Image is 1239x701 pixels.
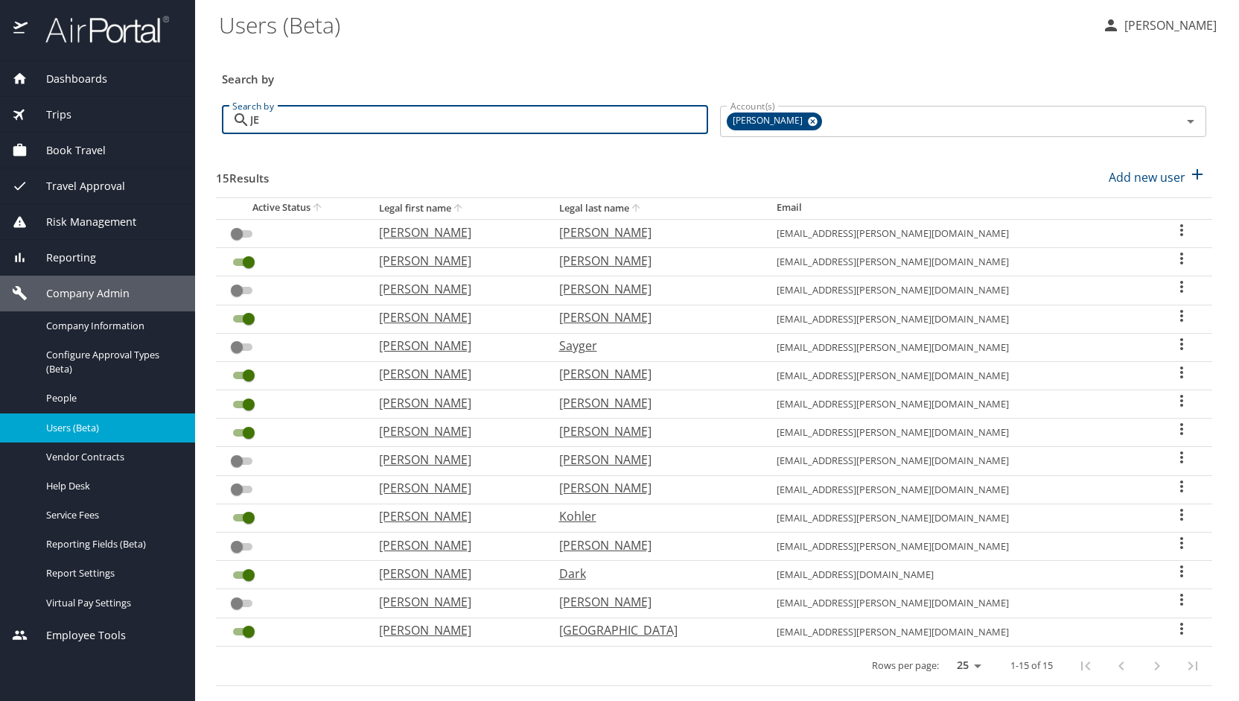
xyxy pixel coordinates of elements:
h3: Search by [222,62,1206,88]
p: [PERSON_NAME] [559,422,748,440]
p: [PERSON_NAME] [379,252,529,270]
span: Users (Beta) [46,421,177,435]
p: [PERSON_NAME] [379,308,529,326]
p: [PERSON_NAME] [379,507,529,525]
span: Trips [28,107,71,123]
p: [PERSON_NAME] [559,252,748,270]
p: [PERSON_NAME] [379,536,529,554]
span: Virtual Pay Settings [46,596,177,610]
span: People [46,391,177,405]
p: [PERSON_NAME] [559,308,748,326]
td: [EMAIL_ADDRESS][PERSON_NAME][DOMAIN_NAME] [765,276,1150,305]
div: [PERSON_NAME] [727,112,822,130]
p: [PERSON_NAME] [559,451,748,469]
button: sort [310,201,325,215]
p: [PERSON_NAME] [379,593,529,611]
p: Kohler [559,507,748,525]
p: [PERSON_NAME] [379,422,529,440]
p: Add new user [1109,168,1185,186]
p: [GEOGRAPHIC_DATA] [559,621,748,639]
p: [PERSON_NAME] [379,451,529,469]
select: rows per page [945,655,987,677]
td: [EMAIL_ADDRESS][PERSON_NAME][DOMAIN_NAME] [765,305,1150,333]
p: [PERSON_NAME] [559,593,748,611]
td: [EMAIL_ADDRESS][PERSON_NAME][DOMAIN_NAME] [765,533,1150,561]
span: Reporting Fields (Beta) [46,537,177,551]
span: Report Settings [46,566,177,580]
p: [PERSON_NAME] [559,536,748,554]
p: [PERSON_NAME] [379,394,529,412]
img: airportal-logo.png [29,15,169,44]
input: Search by name or email [250,106,708,134]
p: [PERSON_NAME] [559,365,748,383]
p: [PERSON_NAME] [379,479,529,497]
span: Risk Management [28,214,136,230]
p: Dark [559,565,748,583]
td: [EMAIL_ADDRESS][PERSON_NAME][DOMAIN_NAME] [765,447,1150,475]
p: [PERSON_NAME] [379,337,529,355]
h1: Users (Beta) [219,1,1090,48]
th: Legal last name [547,197,765,219]
button: Add new user [1103,161,1212,194]
span: Book Travel [28,142,106,159]
button: sort [629,202,644,216]
h3: 15 Results [216,161,269,187]
p: Rows per page: [872,661,939,670]
td: [EMAIL_ADDRESS][PERSON_NAME][DOMAIN_NAME] [765,618,1150,646]
button: sort [451,202,466,216]
td: [EMAIL_ADDRESS][PERSON_NAME][DOMAIN_NAME] [765,504,1150,532]
td: [EMAIL_ADDRESS][PERSON_NAME][DOMAIN_NAME] [765,333,1150,361]
p: Sayger [559,337,748,355]
td: [EMAIL_ADDRESS][PERSON_NAME][DOMAIN_NAME] [765,475,1150,504]
td: [EMAIL_ADDRESS][DOMAIN_NAME] [765,561,1150,589]
span: Help Desk [46,479,177,493]
span: Travel Approval [28,178,125,194]
button: [PERSON_NAME] [1096,12,1223,39]
p: [PERSON_NAME] [379,621,529,639]
p: [PERSON_NAME] [1120,16,1217,34]
td: [EMAIL_ADDRESS][PERSON_NAME][DOMAIN_NAME] [765,589,1150,618]
span: Company Information [46,319,177,333]
td: [EMAIL_ADDRESS][PERSON_NAME][DOMAIN_NAME] [765,219,1150,247]
p: [PERSON_NAME] [379,565,529,583]
th: Active Status [216,197,367,219]
p: [PERSON_NAME] [559,223,748,241]
p: [PERSON_NAME] [379,365,529,383]
td: [EMAIL_ADDRESS][PERSON_NAME][DOMAIN_NAME] [765,390,1150,419]
img: icon-airportal.png [13,15,29,44]
p: [PERSON_NAME] [559,280,748,298]
span: [PERSON_NAME] [727,113,812,129]
span: Employee Tools [28,627,126,644]
span: Service Fees [46,508,177,522]
th: Email [765,197,1150,219]
button: Open [1180,111,1201,132]
p: [PERSON_NAME] [559,394,748,412]
td: [EMAIL_ADDRESS][PERSON_NAME][DOMAIN_NAME] [765,361,1150,390]
td: [EMAIL_ADDRESS][PERSON_NAME][DOMAIN_NAME] [765,419,1150,447]
td: [EMAIL_ADDRESS][PERSON_NAME][DOMAIN_NAME] [765,248,1150,276]
p: 1-15 of 15 [1010,661,1053,670]
th: Legal first name [367,197,547,219]
span: Company Admin [28,285,130,302]
span: Vendor Contracts [46,450,177,464]
span: Reporting [28,250,96,266]
span: Configure Approval Types (Beta) [46,348,177,376]
span: Dashboards [28,71,107,87]
p: [PERSON_NAME] [379,280,529,298]
p: [PERSON_NAME] [379,223,529,241]
p: [PERSON_NAME] [559,479,748,497]
table: User Search Table [216,197,1212,686]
